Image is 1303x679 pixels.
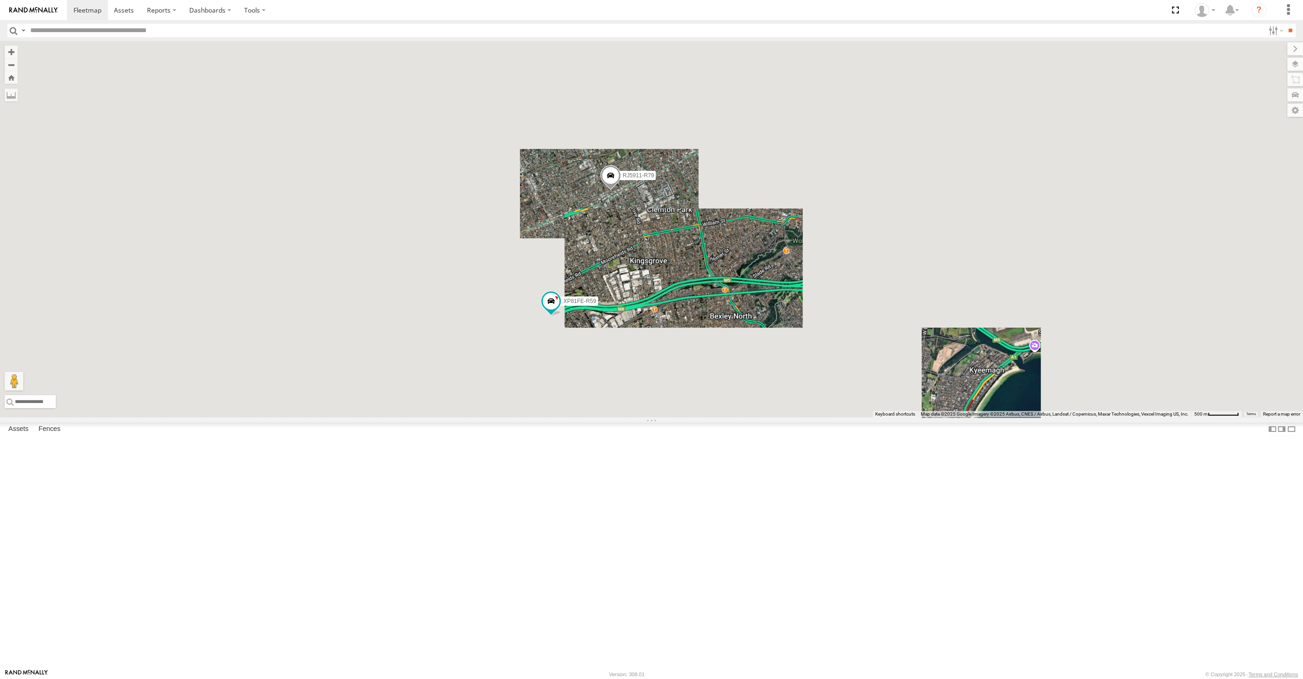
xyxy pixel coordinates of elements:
[20,24,27,37] label: Search Query
[1287,104,1303,117] label: Map Settings
[5,58,18,71] button: Zoom out
[1191,411,1242,417] button: Map Scale: 500 m per 63 pixels
[4,423,33,436] label: Assets
[5,71,18,84] button: Zoom Home
[1191,3,1218,17] div: Quang MAC
[9,7,58,13] img: rand-logo.svg
[875,411,915,417] button: Keyboard shortcuts
[1205,672,1298,677] div: © Copyright 2025 -
[1251,3,1266,18] i: ?
[5,372,23,390] button: Drag Pegman onto the map to open Street View
[1265,24,1285,37] label: Search Filter Options
[563,298,596,304] span: XP81FE-R59
[1246,412,1256,416] a: Terms (opens in new tab)
[1263,411,1300,417] a: Report a map error
[1194,411,1208,417] span: 500 m
[609,672,645,677] div: Version: 308.01
[5,88,18,101] label: Measure
[1287,423,1296,436] label: Hide Summary Table
[5,46,18,58] button: Zoom in
[921,411,1189,417] span: Map data ©2025 Google Imagery ©2025 Airbus, CNES / Airbus, Landsat / Copernicus, Maxar Technologi...
[1277,423,1286,436] label: Dock Summary Table to the Right
[5,670,48,679] a: Visit our Website
[623,172,654,179] span: RJ5911-R79
[1249,672,1298,677] a: Terms and Conditions
[1268,423,1277,436] label: Dock Summary Table to the Left
[34,423,65,436] label: Fences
